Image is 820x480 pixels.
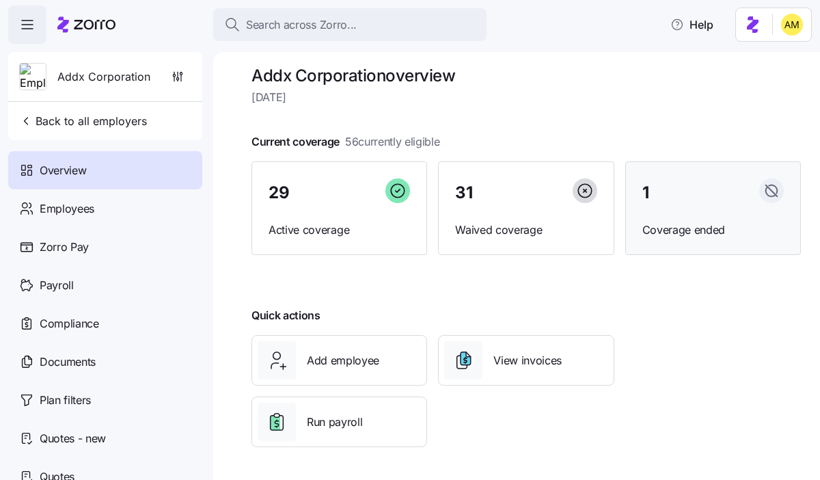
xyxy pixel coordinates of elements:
[251,307,320,324] span: Quick actions
[251,89,801,106] span: [DATE]
[455,185,472,201] span: 31
[40,200,94,217] span: Employees
[8,266,202,304] a: Payroll
[40,354,96,371] span: Documents
[670,16,713,33] span: Help
[40,239,89,256] span: Zorro Pay
[246,16,357,34] span: Search across Zorro...
[8,304,202,343] a: Compliance
[781,14,803,36] img: dfaaf2f2725e97d5ef9e82b99e83f4d7
[659,11,724,38] button: Help
[8,151,202,189] a: Overview
[8,343,202,381] a: Documents
[14,107,152,135] button: Back to all employers
[269,222,410,239] span: Active coverage
[40,277,74,294] span: Payroll
[8,189,202,228] a: Employees
[213,8,487,41] button: Search across Zorro...
[8,228,202,266] a: Zorro Pay
[455,222,597,239] span: Waived coverage
[20,64,46,91] img: Employer logo
[642,185,649,201] span: 1
[269,185,289,201] span: 29
[307,352,379,369] span: Add employee
[40,392,91,409] span: Plan filters
[307,414,362,431] span: Run payroll
[40,430,106,447] span: Quotes - new
[493,352,562,369] span: View invoices
[40,162,86,179] span: Overview
[40,315,99,332] span: Compliance
[19,113,147,129] span: Back to all employers
[8,419,202,457] a: Quotes - new
[251,133,440,150] span: Current coverage
[251,65,801,86] h1: Addx Corporation overview
[345,133,440,150] span: 56 currently eligible
[642,222,784,239] span: Coverage ended
[57,68,150,85] span: Addx Corporation
[8,381,202,419] a: Plan filters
